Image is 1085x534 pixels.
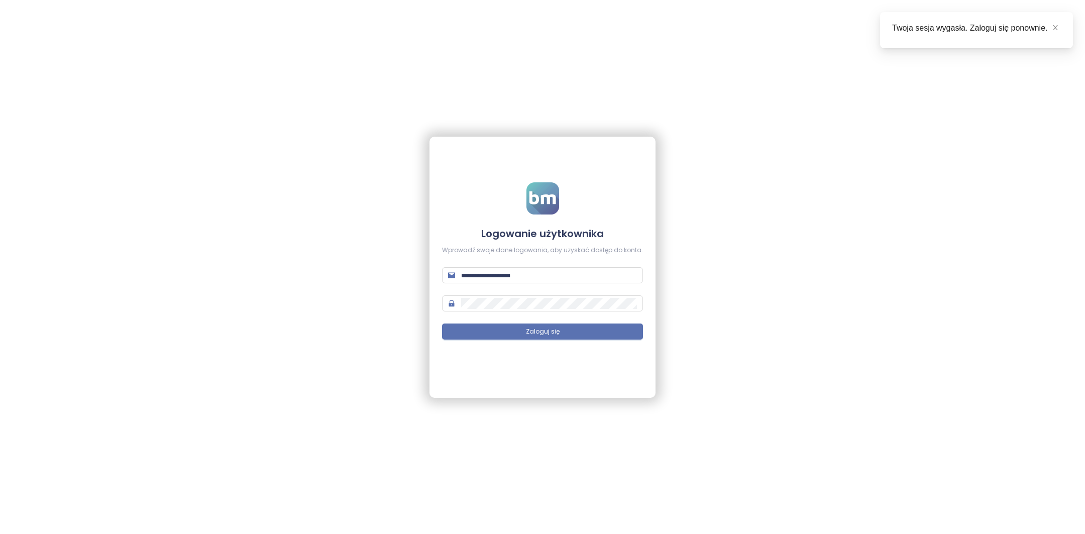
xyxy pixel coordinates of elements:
[442,246,643,255] div: Wprowadź swoje dane logowania, aby uzyskać dostęp do konta.
[448,272,455,279] span: mail
[442,324,643,340] button: Zaloguj się
[448,300,455,307] span: lock
[1052,24,1059,31] span: close
[526,327,560,337] span: Zaloguj się
[526,182,559,215] img: logo
[442,227,643,241] h4: Logowanie użytkownika
[892,22,1061,34] div: Twoja sesja wygasła. Zaloguj się ponownie.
